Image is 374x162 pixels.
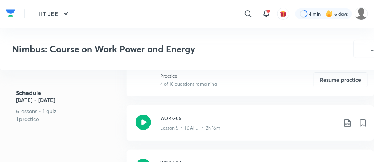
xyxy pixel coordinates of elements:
img: Company Logo [6,7,15,19]
p: 6 lessons • 1 quiz [16,107,121,115]
a: WORK-05Lesson 5 • [DATE] • 2h 16m [127,105,374,150]
img: avatar [280,10,287,17]
img: streak [326,10,333,18]
h4: Schedule [16,90,121,96]
img: Shashwat Mathur [355,7,368,20]
h5: [DATE] - [DATE] [16,96,121,104]
div: 4 of 10 questions remaining [160,81,217,87]
button: IIT JEE [34,6,75,21]
h3: Nimbus: Course on Work Power and Energy [12,44,311,55]
a: Company Logo [6,7,15,21]
p: Practice [160,72,217,79]
p: 1 practice [16,115,121,123]
p: Lesson 5 • [DATE] • 2h 16m [160,125,220,131]
button: avatar [277,8,289,20]
button: Resume practice [314,72,368,87]
h3: WORK-05 [160,115,337,122]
